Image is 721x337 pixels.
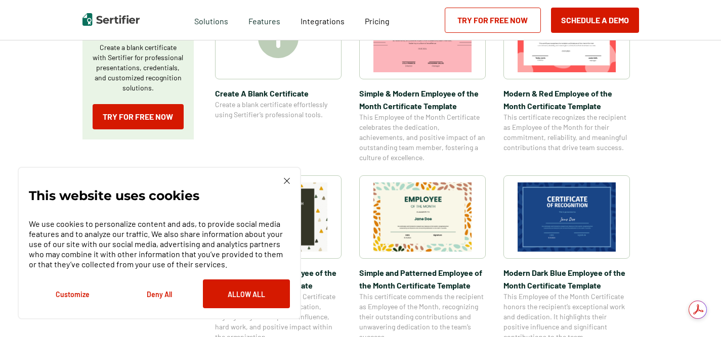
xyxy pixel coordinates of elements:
[203,279,290,308] button: Allow All
[215,87,342,100] span: Create A Blank Certificate
[93,104,184,129] a: Try for Free Now
[82,13,140,26] img: Sertifier | Digital Credentialing Platform
[503,112,630,153] span: This certificate recognizes the recipient as Employee of the Month for their commitment, reliabil...
[248,14,280,26] span: Features
[301,14,345,26] a: Integrations
[359,266,486,292] span: Simple and Patterned Employee of the Month Certificate Template
[301,16,345,26] span: Integrations
[670,288,721,337] iframe: Chat Widget
[518,182,616,252] img: Modern Dark Blue Employee of the Month Certificate Template
[359,112,486,163] span: This Employee of the Month Certificate celebrates the dedication, achievements, and positive impa...
[365,14,390,26] a: Pricing
[215,100,342,120] span: Create a blank certificate effortlessly using Sertifier’s professional tools.
[29,219,290,269] p: We use cookies to personalize content and ads, to provide social media features and to analyze ou...
[445,8,541,33] a: Try for Free Now
[29,279,116,308] button: Customize
[551,8,639,33] button: Schedule a Demo
[373,182,472,252] img: Simple and Patterned Employee of the Month Certificate Template
[116,279,203,308] button: Deny All
[29,190,199,201] p: This website uses cookies
[503,87,630,112] span: Modern & Red Employee of the Month Certificate Template
[365,16,390,26] span: Pricing
[284,178,290,184] img: Cookie Popup Close
[93,42,184,93] p: Create a blank certificate with Sertifier for professional presentations, credentials, and custom...
[359,87,486,112] span: Simple & Modern Employee of the Month Certificate Template
[194,14,228,26] span: Solutions
[503,266,630,292] span: Modern Dark Blue Employee of the Month Certificate Template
